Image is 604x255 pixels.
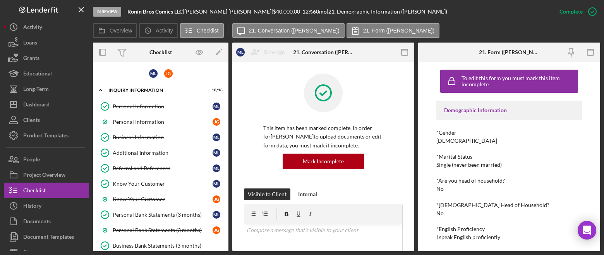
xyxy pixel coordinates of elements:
[23,112,40,130] div: Clients
[273,9,302,15] div: $40,000.00
[232,23,345,38] button: 21. Conversation ([PERSON_NAME])
[303,154,344,169] div: Mark Incomplete
[93,7,121,17] div: In Review
[4,66,89,81] button: Educational
[23,183,46,200] div: Checklist
[236,48,245,56] div: M L
[213,149,220,157] div: M L
[436,210,444,216] div: No
[4,50,89,66] button: Grants
[156,27,173,34] label: Activity
[149,69,158,78] div: M L
[23,229,74,246] div: Document Templates
[110,27,132,34] label: Overview
[113,119,213,125] div: Personal Information
[93,23,137,38] button: Overview
[127,9,184,15] div: |
[213,226,220,234] div: J G
[113,212,213,218] div: Personal Bank Statements (3 months)
[23,50,39,68] div: Grants
[23,167,65,185] div: Project Overview
[97,99,225,114] a: Personal InformationML
[4,97,89,112] button: Dashboard
[436,202,582,208] div: *[DEMOGRAPHIC_DATA] Head of Household?
[213,195,220,203] div: J G
[552,4,600,19] button: Complete
[479,49,540,55] div: 21. Form ([PERSON_NAME])
[23,66,52,83] div: Educational
[298,188,317,200] div: Internal
[113,150,213,156] div: Additional Information
[436,226,582,232] div: *English Proficiency
[4,214,89,229] button: Documents
[4,198,89,214] button: History
[4,229,89,245] button: Document Templates
[113,227,213,233] div: Personal Bank Statements (3 months)
[23,97,50,114] div: Dashboard
[97,192,225,207] a: Know Your CustomerJG
[248,188,287,200] div: Visible to Client
[180,23,224,38] button: Checklist
[347,23,439,38] button: 21. Form ([PERSON_NAME])
[113,196,213,202] div: Know Your Customer
[4,19,89,35] button: Activity
[313,9,327,15] div: 60 mo
[23,19,42,37] div: Activity
[113,243,224,249] div: Business Bank Statements (3 months)
[209,88,223,92] div: 18 / 18
[4,183,89,198] button: Checklist
[4,152,89,167] button: People
[4,112,89,128] button: Clients
[23,35,37,52] div: Loans
[436,162,502,168] div: Single (never been married)
[97,114,225,130] a: Personal InformationJG
[283,154,364,169] button: Mark Incomplete
[213,118,220,126] div: J G
[97,161,225,176] a: Referral and ReferencesML
[462,75,576,87] div: To edit this form you must mark this item incomplete
[578,221,596,240] div: Open Intercom Messenger
[363,27,434,34] label: 21. Form ([PERSON_NAME])
[97,238,225,253] a: Business Bank Statements (3 months)
[4,81,89,97] button: Long-Term
[97,222,225,238] a: Personal Bank Statements (3 months)JG
[149,49,172,55] div: Checklist
[232,44,293,60] button: MLReassign
[436,234,500,240] div: I speak English proficiently
[197,27,219,34] label: Checklist
[184,9,273,15] div: [PERSON_NAME] [PERSON_NAME] |
[23,214,51,231] div: Documents
[302,9,313,15] div: 12 %
[213,211,220,219] div: M L
[4,35,89,50] button: Loans
[113,181,213,187] div: Know Your Customer
[97,145,225,161] a: Additional InformationML
[108,88,203,92] div: INQUIRY INFORMATION
[436,186,444,192] div: No
[559,4,583,19] div: Complete
[213,103,220,110] div: M L
[213,164,220,172] div: M L
[139,23,178,38] button: Activity
[113,103,213,110] div: Personal Information
[97,207,225,222] a: Personal Bank Statements (3 months)ML
[294,188,321,200] button: Internal
[97,176,225,192] a: Know Your CustomerML
[127,8,183,15] b: Ronin Bros Comics LLC
[4,128,89,143] button: Product Templates
[23,198,41,216] div: History
[436,130,582,136] div: *Gender
[97,130,225,145] a: Business InformationML
[293,49,354,55] div: 21. Conversation ([PERSON_NAME])
[244,188,290,200] button: Visible to Client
